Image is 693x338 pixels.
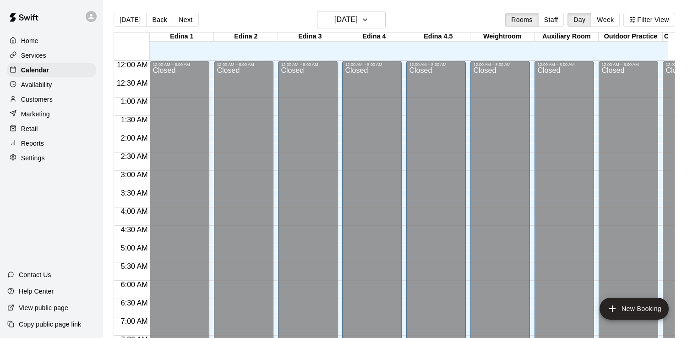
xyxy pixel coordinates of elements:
button: [DATE] [317,11,386,28]
div: 12:00 AM – 8:00 AM [217,62,271,67]
span: 1:30 AM [119,116,150,124]
a: Calendar [7,63,96,77]
a: Retail [7,122,96,136]
h6: [DATE] [334,13,358,26]
div: Edina 4 [342,33,406,41]
button: Staff [538,13,564,27]
span: 3:30 AM [119,189,150,197]
div: Edina 2 [214,33,278,41]
span: 2:00 AM [119,134,150,142]
button: Back [146,13,173,27]
span: 12:30 AM [115,79,150,87]
p: Home [21,36,38,45]
span: 4:30 AM [119,226,150,234]
div: Edina 3 [278,33,342,41]
p: Help Center [19,287,54,296]
span: 5:30 AM [119,262,150,270]
p: Customers [21,95,53,104]
div: Weightroom [470,33,535,41]
div: 12:00 AM – 8:00 AM [409,62,463,67]
a: Settings [7,151,96,165]
p: View public page [19,303,68,312]
a: Services [7,49,96,62]
p: Marketing [21,109,50,119]
button: add [600,298,669,320]
div: Auxiliary Room [535,33,599,41]
p: Reports [21,139,44,148]
div: 12:00 AM – 8:00 AM [345,62,399,67]
a: Reports [7,136,96,150]
div: Edina 1 [150,33,214,41]
span: 1:00 AM [119,98,150,105]
div: 12:00 AM – 8:00 AM [601,62,655,67]
a: Home [7,34,96,48]
div: 12:00 AM – 8:00 AM [281,62,335,67]
a: Customers [7,93,96,106]
span: 7:00 AM [119,317,150,325]
button: Day [567,13,591,27]
p: Copy public page link [19,320,81,329]
button: Next [173,13,198,27]
div: Outdoor Practice [599,33,663,41]
p: Retail [21,124,38,133]
p: Settings [21,153,45,163]
p: Calendar [21,65,49,75]
button: Rooms [505,13,538,27]
p: Availability [21,80,52,89]
span: 3:00 AM [119,171,150,179]
button: [DATE] [114,13,147,27]
div: Edina 4.5 [406,33,470,41]
a: Availability [7,78,96,92]
span: 4:00 AM [119,207,150,215]
span: 6:30 AM [119,299,150,307]
span: 6:00 AM [119,281,150,289]
div: 12:00 AM – 8:00 AM [473,62,527,67]
a: Marketing [7,107,96,121]
button: Filter View [623,13,675,27]
span: 2:30 AM [119,153,150,160]
p: Contact Us [19,270,51,279]
div: 12:00 AM – 8:00 AM [153,62,207,67]
p: Services [21,51,46,60]
div: 12:00 AM – 8:00 AM [537,62,591,67]
button: Week [591,13,620,27]
span: 12:00 AM [115,61,150,69]
span: 5:00 AM [119,244,150,252]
